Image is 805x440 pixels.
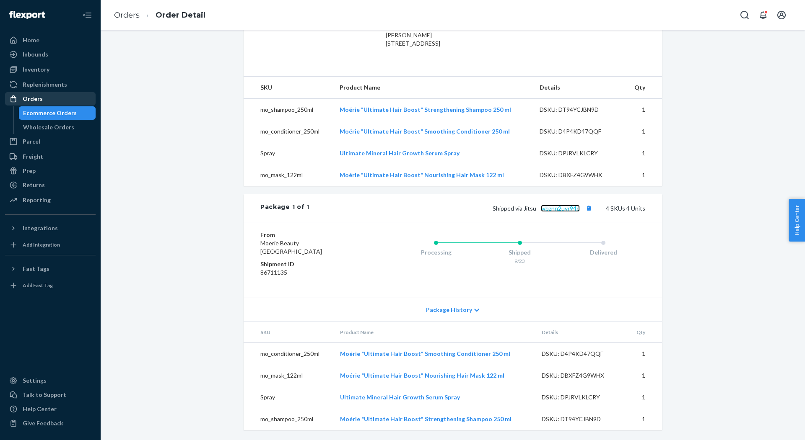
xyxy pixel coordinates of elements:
a: Parcel [5,135,96,148]
a: Order Detail [156,10,205,20]
div: Ecommerce Orders [23,109,77,117]
div: Integrations [23,224,58,232]
div: Talk to Support [23,391,66,399]
td: mo_conditioner_250ml [244,343,333,365]
td: 1 [627,365,662,386]
div: Orders [23,95,43,103]
div: DSKU: D4P4KD47QQF [542,350,621,358]
th: Product Name [333,77,533,99]
a: Ecommerce Orders [19,106,96,120]
a: Add Fast Tag [5,279,96,292]
a: Talk to Support [5,388,96,401]
a: Moérie "Ultimate Hair Boost" Strengthening Shampoo 250 ml [340,415,512,422]
th: Details [535,322,627,343]
div: Add Fast Tag [23,282,53,289]
div: Processing [394,248,478,257]
div: Add Integration [23,241,60,248]
div: DSKU: DT94YCJBN9D [542,415,621,423]
div: Delivered [561,248,645,257]
a: Ultimate Mineral Hair Growth Serum Spray [340,394,460,401]
td: mo_mask_122ml [244,164,333,186]
ol: breadcrumbs [107,3,212,28]
a: wbznn2uvr94e [541,205,580,212]
button: Open account menu [773,7,790,23]
div: DSKU: DBXFZ4G9WHX [540,171,618,179]
button: Fast Tags [5,262,96,275]
button: Integrations [5,221,96,235]
div: Fast Tags [23,265,49,273]
a: Moérie "Ultimate Hair Boost" Nourishing Hair Mask 122 ml [340,372,504,379]
th: Product Name [333,322,535,343]
th: SKU [244,322,333,343]
div: Help Center [23,405,57,413]
td: 1 [625,121,662,142]
td: 1 [625,99,662,121]
div: Inbounds [23,50,48,59]
a: Returns [5,178,96,192]
th: Qty [625,77,662,99]
a: Help Center [5,402,96,416]
dd: 86711135 [260,268,361,277]
div: Reporting [23,196,51,204]
div: Shipped [478,248,562,257]
div: Settings [23,376,47,385]
td: 1 [625,142,662,164]
dt: From [260,231,361,239]
th: SKU [244,77,333,99]
a: Reporting [5,193,96,207]
a: Home [5,33,96,47]
td: 1 [627,408,662,430]
td: 1 [627,343,662,365]
div: Inventory [23,65,49,74]
div: DSKU: DT94YCJBN9D [540,105,618,114]
a: Freight [5,150,96,163]
div: DSKU: DPJRVLKLCRY [542,393,621,401]
td: Spray [244,386,333,408]
div: Replenishments [23,80,67,89]
button: Give Feedback [5,417,96,430]
a: Moérie "Ultimate Hair Boost" Smoothing Conditioner 250 ml [340,350,510,357]
a: Inbounds [5,48,96,61]
div: Give Feedback [23,419,63,427]
a: Orders [5,92,96,105]
a: Prep [5,164,96,178]
div: Prep [23,167,36,175]
button: Help Center [789,199,805,242]
div: Freight [23,152,43,161]
div: Home [23,36,39,44]
span: [PERSON_NAME] [PERSON_NAME] [STREET_ADDRESS] [386,23,440,47]
a: Ultimate Mineral Hair Growth Serum Spray [340,149,460,157]
button: Open Search Box [736,7,753,23]
th: Details [533,77,625,99]
a: Settings [5,374,96,387]
button: Open notifications [755,7,771,23]
img: Flexport logo [9,11,45,19]
div: DSKU: DBXFZ4G9WHX [542,371,621,380]
div: DSKU: D4P4KD47QQF [540,127,618,136]
td: mo_shampoo_250ml [244,408,333,430]
div: Parcel [23,137,40,146]
td: mo_conditioner_250ml [244,121,333,142]
a: Moérie "Ultimate Hair Boost" Strengthening Shampoo 250 ml [340,106,511,113]
a: Moérie "Ultimate Hair Boost" Smoothing Conditioner 250 ml [340,128,510,135]
a: Moérie "Ultimate Hair Boost" Nourishing Hair Mask 122 ml [340,171,504,178]
a: Orders [114,10,140,20]
div: Wholesale Orders [23,123,74,131]
a: Add Integration [5,238,96,252]
div: DSKU: DPJRVLKLCRY [540,149,618,157]
button: Close Navigation [79,7,96,23]
th: Qty [627,322,662,343]
td: 1 [625,164,662,186]
td: 1 [627,386,662,408]
a: Replenishments [5,78,96,91]
dt: Shipment ID [260,260,361,268]
a: Inventory [5,63,96,76]
td: mo_mask_122ml [244,365,333,386]
td: Spray [244,142,333,164]
div: 9/23 [478,257,562,265]
td: mo_shampoo_250ml [244,99,333,121]
div: 4 SKUs 4 Units [309,203,645,214]
button: Copy tracking number [583,203,594,214]
a: Wholesale Orders [19,121,96,134]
